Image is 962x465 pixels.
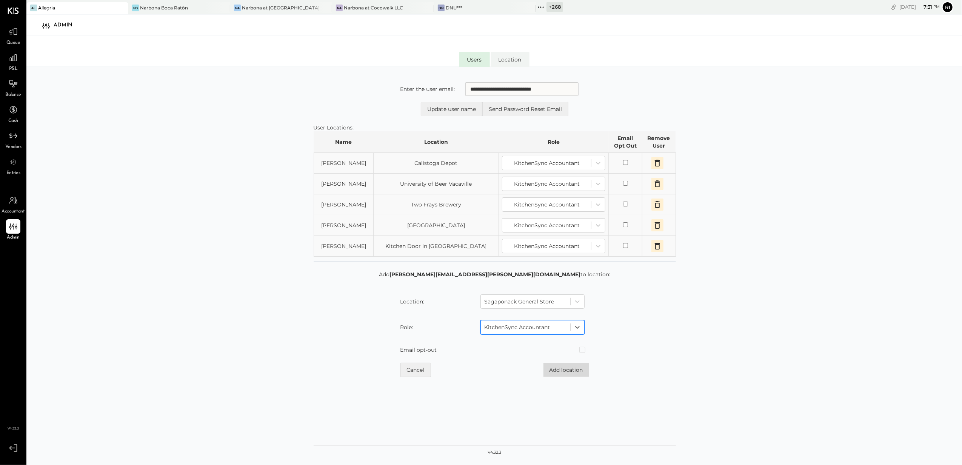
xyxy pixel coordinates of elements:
a: Accountant [0,193,26,215]
button: Cancel [400,363,431,377]
div: NB [132,5,139,11]
button: Ri [942,1,954,13]
th: Location [373,131,499,153]
div: Narbona at Cocowalk LLC [344,5,403,11]
span: Admin [7,234,20,241]
div: Al [30,5,37,11]
label: Enter the user email: [400,85,455,93]
a: Entries [0,155,26,177]
div: + 268 [546,2,563,12]
span: Cash [8,118,18,125]
div: Narbona Boca Ratōn [140,5,188,11]
th: Role [499,131,609,153]
div: Na [336,5,343,11]
th: Remove User [642,131,676,153]
td: [PERSON_NAME] [314,194,373,215]
span: Entries [6,170,20,177]
span: P&L [9,66,18,72]
td: [PERSON_NAME] [314,174,373,194]
button: Update user name [421,102,482,116]
a: Admin [0,219,26,241]
a: Cash [0,103,26,125]
span: Accountant [2,208,25,215]
th: Name [314,131,373,153]
a: P&L [0,51,26,72]
div: DN [438,5,445,11]
button: Send Password Reset Email [482,102,568,116]
span: Balance [5,92,21,99]
th: Email Opt Out [609,131,642,153]
a: Queue [0,25,26,46]
td: [PERSON_NAME] [314,236,373,257]
div: v 4.32.3 [488,450,502,456]
div: copy link [890,3,897,11]
div: Allegria [38,5,55,11]
li: Location [491,52,529,67]
strong: [PERSON_NAME][EMAIL_ADDRESS][PERSON_NAME][DOMAIN_NAME] [389,271,580,278]
td: Kitchen Door in [GEOGRAPHIC_DATA] [373,236,499,257]
td: [PERSON_NAME] [314,215,373,236]
label: Role: [400,323,413,331]
td: Two Frays Brewery [373,194,499,215]
label: Email opt-out [400,346,437,354]
a: Balance [0,77,26,99]
div: Narbona at [GEOGRAPHIC_DATA] LLC [242,5,321,11]
span: Queue [6,40,20,46]
td: University of Beer Vacaville [373,174,499,194]
label: Location: [400,298,425,305]
div: User Locations: [314,124,676,131]
div: Na [234,5,241,11]
td: Calistoga Depot [373,153,499,174]
a: Vendors [0,129,26,151]
li: Users [459,52,490,67]
p: Add to location: [379,271,610,278]
td: [GEOGRAPHIC_DATA] [373,215,499,236]
div: [DATE] [899,3,940,11]
td: [PERSON_NAME] [314,153,373,174]
div: Admin [54,19,80,31]
span: Vendors [5,144,22,151]
button: Add location [543,363,589,377]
